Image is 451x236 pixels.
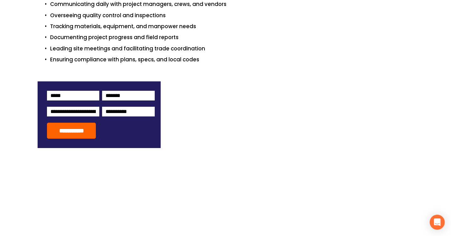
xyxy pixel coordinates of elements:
[430,215,445,230] div: Open Intercom Messenger
[50,33,413,42] p: Documenting project progress and field reports
[50,11,413,20] p: Overseeing quality control and inspections
[50,22,413,31] p: Tracking materials, equipment, and manpower needs
[50,44,413,53] p: Leading site meetings and facilitating trade coordination
[50,55,413,64] p: Ensuring compliance with plans, specs, and local codes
